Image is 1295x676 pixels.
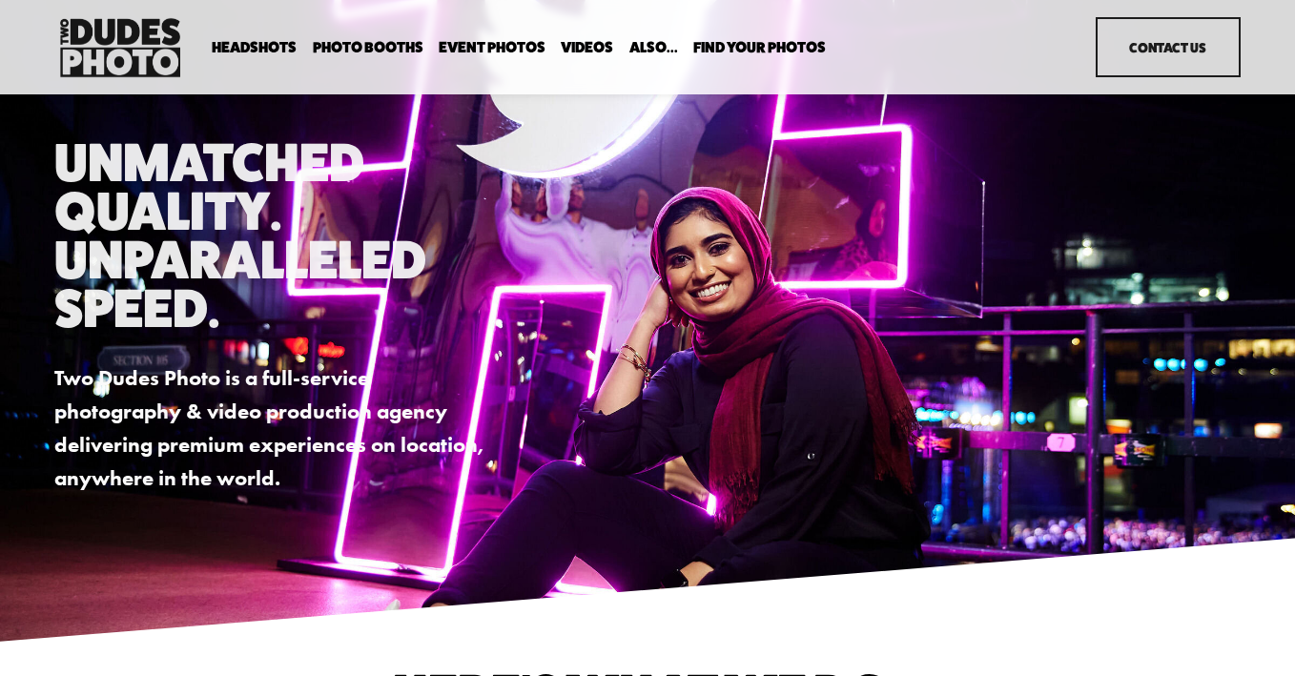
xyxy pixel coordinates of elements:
a: Contact Us [1096,17,1241,77]
img: Two Dudes Photo | Headshots, Portraits &amp; Photo Booths [54,13,186,82]
a: Event Photos [439,38,545,56]
a: Videos [561,38,613,56]
a: folder dropdown [212,38,297,56]
a: folder dropdown [629,38,678,56]
span: Photo Booths [313,40,423,55]
span: Find Your Photos [693,40,826,55]
a: folder dropdown [313,38,423,56]
span: Headshots [212,40,297,55]
strong: Two Dudes Photo is a full-service photography & video production agency delivering premium experi... [54,364,488,490]
h1: Unmatched Quality. Unparalleled Speed. [54,137,493,332]
a: folder dropdown [693,38,826,56]
span: Also... [629,40,678,55]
